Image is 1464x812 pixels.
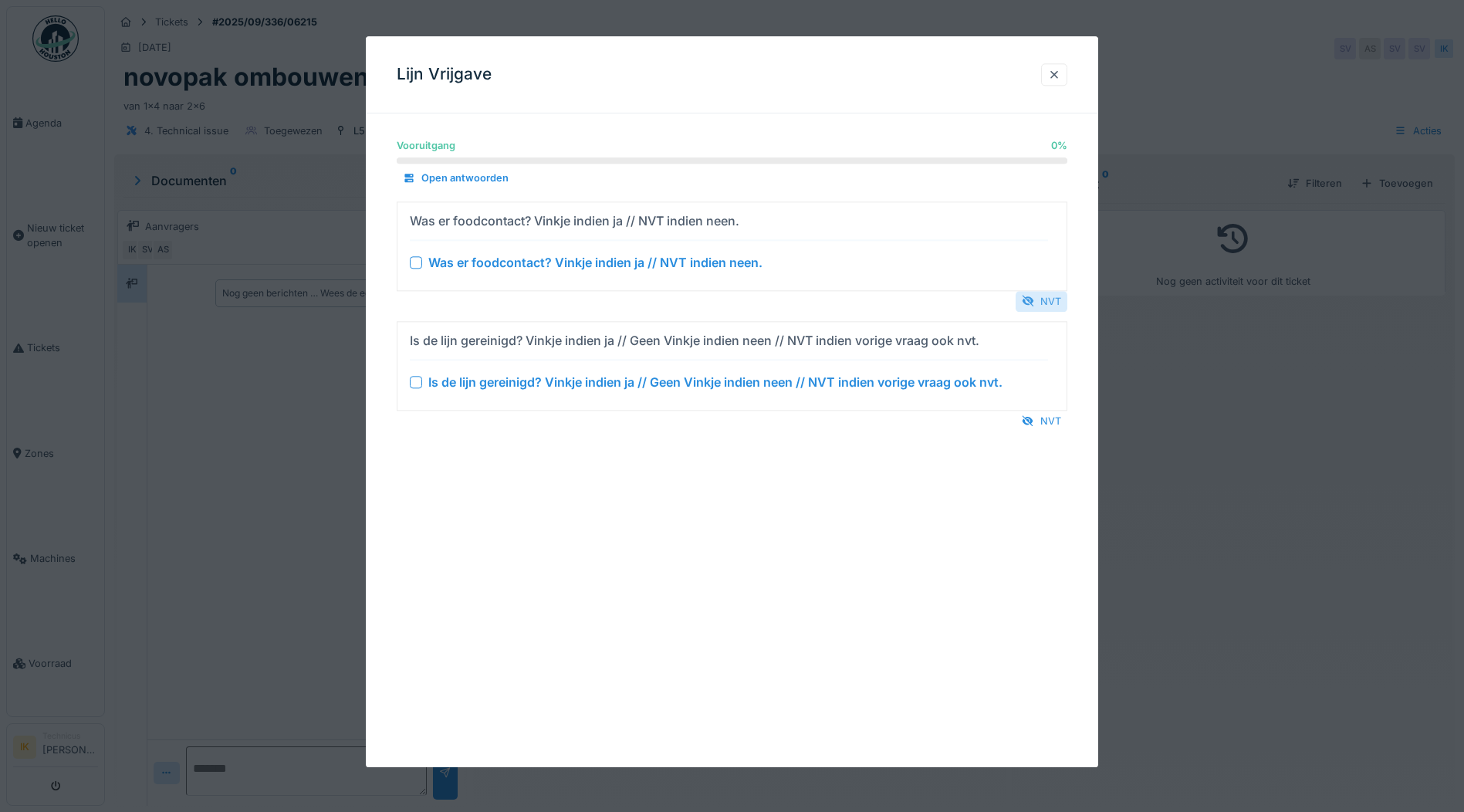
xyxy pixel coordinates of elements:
div: Was er foodcontact? Vinkje indien ja // NVT indien neen. [428,253,762,272]
summary: Is de lijn gereinigd? Vinkje indien ja // Geen Vinkje indien neen // NVT indien vorige vraag ook ... [404,328,1060,404]
div: Was er foodcontact? Vinkje indien ja // NVT indien neen. [410,211,739,230]
summary: Was er foodcontact? Vinkje indien ja // NVT indien neen. Was er foodcontact? Vinkje indien ja // ... [404,208,1060,284]
div: Is de lijn gereinigd? Vinkje indien ja // Geen Vinkje indien neen // NVT indien vorige vraag ook ... [428,373,1002,391]
progress: 0 % [397,158,1067,164]
div: Is de lijn gereinigd? Vinkje indien ja // Geen Vinkje indien neen // NVT indien vorige vraag ook ... [410,331,979,350]
h3: Lijn Vrijgave [397,65,492,84]
div: NVT [1016,411,1067,431]
div: Vooruitgang [397,138,455,153]
div: Open antwoorden [397,168,515,189]
div: NVT [1016,291,1067,312]
div: 0 % [1051,138,1067,153]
